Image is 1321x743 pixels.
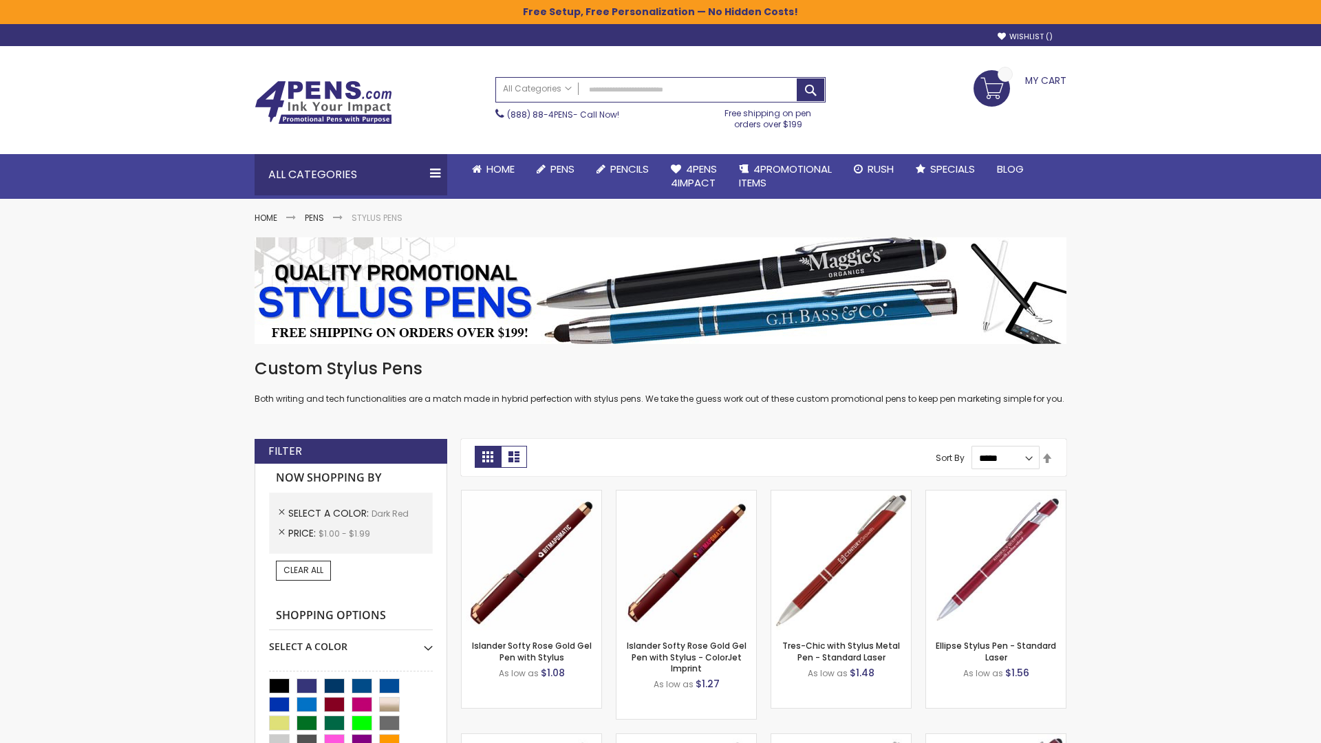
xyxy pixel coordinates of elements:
[255,237,1066,344] img: Stylus Pens
[868,162,894,176] span: Rush
[739,162,832,190] span: 4PROMOTIONAL ITEMS
[269,630,433,654] div: Select A Color
[496,78,579,100] a: All Categories
[255,212,277,224] a: Home
[319,528,370,539] span: $1.00 - $1.99
[610,162,649,176] span: Pencils
[616,491,756,630] img: Islander Softy Rose Gold Gel Pen with Stylus - ColorJet Imprint-Dark Red
[526,154,586,184] a: Pens
[462,490,601,502] a: Islander Softy Rose Gold Gel Pen with Stylus-Dark Red
[305,212,324,224] a: Pens
[998,32,1053,42] a: Wishlist
[288,506,372,520] span: Select A Color
[269,601,433,631] strong: Shopping Options
[255,358,1066,405] div: Both writing and tech functionalities are a match made in hybrid perfection with stylus pens. We ...
[288,526,319,540] span: Price
[616,490,756,502] a: Islander Softy Rose Gold Gel Pen with Stylus - ColorJet Imprint-Dark Red
[936,452,965,464] label: Sort By
[550,162,574,176] span: Pens
[997,162,1024,176] span: Blog
[541,666,565,680] span: $1.08
[850,666,874,680] span: $1.48
[283,564,323,576] span: Clear All
[499,667,539,679] span: As low as
[462,491,601,630] img: Islander Softy Rose Gold Gel Pen with Stylus-Dark Red
[372,508,409,519] span: Dark Red
[671,162,717,190] span: 4Pens 4impact
[771,490,911,502] a: Tres-Chic with Stylus Metal Pen - Standard Laser-Dark Red
[472,640,592,663] a: Islander Softy Rose Gold Gel Pen with Stylus
[654,678,694,690] span: As low as
[660,154,728,199] a: 4Pens4impact
[503,83,572,94] span: All Categories
[782,640,900,663] a: Tres-Chic with Stylus Metal Pen - Standard Laser
[586,154,660,184] a: Pencils
[255,358,1066,380] h1: Custom Stylus Pens
[986,154,1035,184] a: Blog
[926,491,1066,630] img: Ellipse Stylus Pen - Standard Laser-Dark Red
[808,667,848,679] span: As low as
[352,212,402,224] strong: Stylus Pens
[711,103,826,130] div: Free shipping on pen orders over $199
[627,640,747,674] a: Islander Softy Rose Gold Gel Pen with Stylus - ColorJet Imprint
[926,490,1066,502] a: Ellipse Stylus Pen - Standard Laser-Dark Red
[930,162,975,176] span: Specials
[843,154,905,184] a: Rush
[475,446,501,468] strong: Grid
[486,162,515,176] span: Home
[728,154,843,199] a: 4PROMOTIONALITEMS
[1005,666,1029,680] span: $1.56
[461,154,526,184] a: Home
[255,80,392,125] img: 4Pens Custom Pens and Promotional Products
[963,667,1003,679] span: As low as
[507,109,573,120] a: (888) 88-4PENS
[696,677,720,691] span: $1.27
[269,464,433,493] strong: Now Shopping by
[936,640,1056,663] a: Ellipse Stylus Pen - Standard Laser
[268,444,302,459] strong: Filter
[276,561,331,580] a: Clear All
[905,154,986,184] a: Specials
[771,491,911,630] img: Tres-Chic with Stylus Metal Pen - Standard Laser-Dark Red
[255,154,447,195] div: All Categories
[507,109,619,120] span: - Call Now!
